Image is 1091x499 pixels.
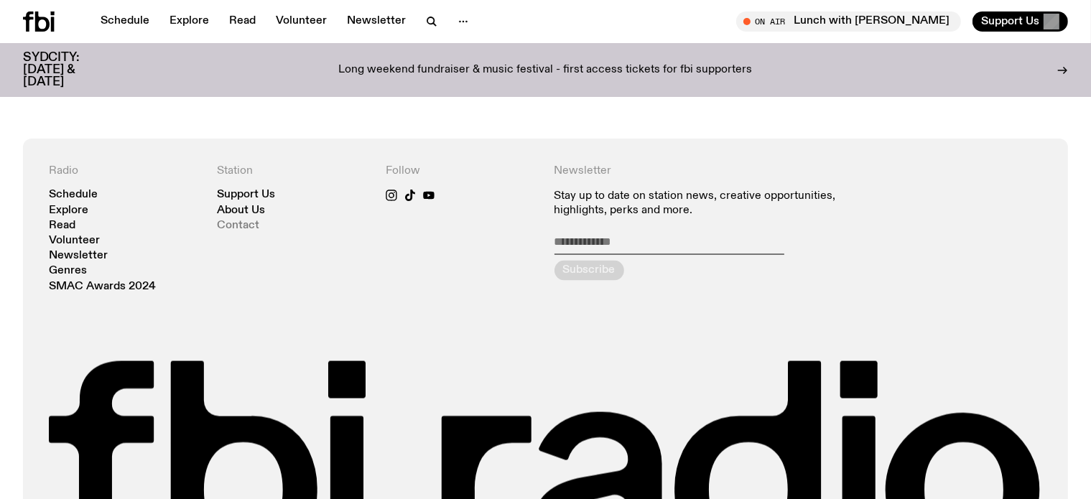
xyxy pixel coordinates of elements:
a: Contact [218,220,260,231]
a: About Us [218,205,266,216]
span: Support Us [981,15,1039,28]
h4: Radio [49,164,200,178]
a: Read [49,220,75,231]
a: Newsletter [338,11,414,32]
a: Volunteer [49,235,100,246]
p: Stay up to date on station news, creative opportunities, highlights, perks and more. [554,190,874,217]
a: Explore [49,205,88,216]
a: Read [220,11,264,32]
h3: SYDCITY: [DATE] & [DATE] [23,52,115,88]
a: Support Us [218,190,276,200]
h4: Newsletter [554,164,874,178]
a: Explore [161,11,218,32]
a: Schedule [92,11,158,32]
h4: Follow [386,164,537,178]
button: Subscribe [554,261,624,281]
a: Schedule [49,190,98,200]
a: SMAC Awards 2024 [49,281,156,292]
a: Volunteer [267,11,335,32]
button: Support Us [972,11,1068,32]
p: Long weekend fundraiser & music festival - first access tickets for fbi supporters [339,64,753,77]
a: Genres [49,266,87,276]
h4: Station [218,164,369,178]
a: Newsletter [49,251,108,261]
button: On AirLunch with [PERSON_NAME] [736,11,961,32]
